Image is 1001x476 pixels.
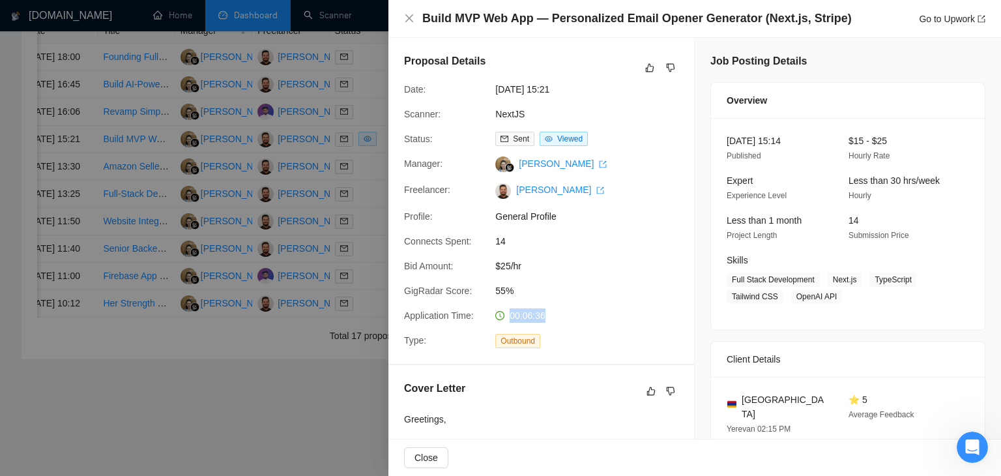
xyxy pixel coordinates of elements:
[727,191,787,200] span: Experience Level
[404,158,442,169] span: Manager:
[10,126,214,398] div: Of course, if your cover letter is overloaded with prompts, it will be a really good chance to ha...
[849,191,871,200] span: Hourly
[978,15,985,23] span: export
[828,273,862,287] span: Next.js
[404,310,474,321] span: Application Time:
[710,53,807,69] h5: Job Posting Details
[495,82,691,97] span: [DATE] 15:21
[727,273,820,287] span: Full Stack Development
[666,63,675,73] span: dislike
[495,284,691,298] span: 55%
[957,432,988,463] iframe: Intercom live chat
[727,93,767,108] span: Overview
[510,310,545,321] span: 00:06:36
[21,134,203,390] div: Of course, if your cover letter is overloaded with prompts, it will be a really good chance to ha...
[727,424,791,434] span: Yerevan 02:15 PM
[849,410,914,419] span: Average Feedback
[663,60,678,76] button: dislike
[727,255,748,265] span: Skills
[83,376,93,387] button: Start recording
[642,60,658,76] button: like
[791,290,843,304] span: OpenAI API
[513,134,529,143] span: Sent
[62,376,72,387] button: Upload attachment
[557,134,583,143] span: Viewed
[599,160,607,168] span: export
[849,394,867,405] span: ⭐ 5
[849,151,890,160] span: Hourly Rate
[11,349,250,371] textarea: Message…
[404,109,441,119] span: Scanner:
[742,393,828,421] span: [GEOGRAPHIC_DATA]
[849,175,940,186] span: Less than 30 hrs/week
[516,185,604,195] a: [PERSON_NAME] export
[63,16,156,29] p: Active in the last 15m
[645,63,654,73] span: like
[495,109,525,119] a: NextJS
[869,273,917,287] span: TypeScript
[849,215,859,226] span: 14
[229,5,252,29] div: Close
[204,5,229,30] button: Home
[495,209,691,224] span: General Profile
[849,231,909,240] span: Submission Price
[646,386,656,396] span: like
[666,386,675,396] span: dislike
[596,186,604,194] span: export
[8,5,33,30] button: go back
[727,290,783,304] span: Tailwind CSS
[224,371,244,392] button: Send a message…
[10,126,250,426] div: Dima says…
[495,311,504,320] span: clock-circle
[919,14,985,24] a: Go to Upworkexport
[663,383,678,399] button: dislike
[404,211,433,222] span: Profile:
[404,381,465,396] h5: Cover Letter
[727,342,969,377] div: Client Details
[404,335,426,346] span: Type:
[404,447,448,468] button: Close
[404,236,472,246] span: Connects Spent:
[404,286,472,296] span: GigRadar Score:
[414,451,438,465] span: Close
[545,135,553,143] span: eye
[404,84,426,95] span: Date:
[727,136,781,146] span: [DATE] 15:14
[10,115,250,116] div: New messages divider
[495,259,691,273] span: $25/hr
[63,7,89,16] h1: Dima
[849,136,887,146] span: $15 - $25
[505,163,514,172] img: gigradar-bm.png
[20,376,31,387] button: Emoji picker
[37,7,58,28] img: Profile image for Dima
[727,175,753,186] span: Expert
[404,134,433,144] span: Status:
[404,185,450,195] span: Freelancer:
[495,234,691,248] span: 14
[727,231,777,240] span: Project Length
[495,334,540,348] span: Outbound
[404,13,414,23] span: close
[643,383,659,399] button: like
[404,261,454,271] span: Bid Amount:
[500,135,508,143] span: mail
[727,215,802,226] span: Less than 1 month
[404,13,414,24] button: Close
[727,400,736,409] img: 🇦🇲
[495,183,511,199] img: c1G6oFvQWOK_rGeOIegVZUbDQsuYj_xB4b-sGzW8-UrWMS8Fcgd0TEwtWxuU7AZ-gB
[727,151,761,160] span: Published
[404,53,486,69] h5: Proposal Details
[519,158,607,169] a: [PERSON_NAME] export
[41,376,51,387] button: Gif picker
[422,10,852,27] h4: Build MVP Web App — Personalized Email Opener Generator (Next.js, Stripe)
